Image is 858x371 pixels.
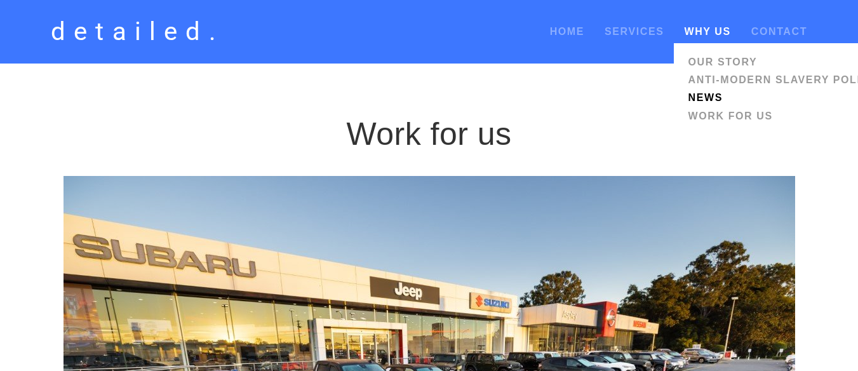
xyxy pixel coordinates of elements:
h1: Work for us [248,114,609,154]
a: Home [550,20,584,43]
a: Services [605,26,664,37]
a: detailed. [44,13,231,51]
a: Contact [751,20,807,43]
a: Why Us [684,26,730,37]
